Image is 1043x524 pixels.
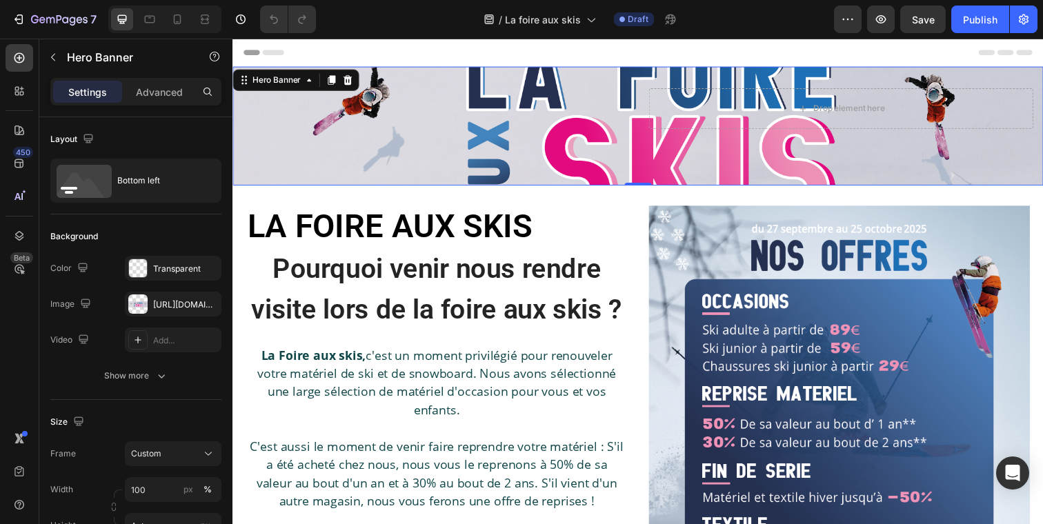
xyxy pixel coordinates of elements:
[153,334,218,347] div: Add...
[131,447,161,460] span: Custom
[951,6,1009,33] button: Publish
[15,314,401,388] p: c'est un moment privilégié pour renouveler votre matériel de ski et de snowboard. Nous avons séle...
[15,407,401,481] p: C'est aussi le moment de venir faire reprendre votre matériel : S'il a été acheté chez nous, nous...
[232,39,1043,524] iframe: Design area
[50,413,87,432] div: Size
[183,483,193,496] div: px
[50,483,73,496] label: Width
[203,483,212,496] div: %
[117,165,201,196] div: Bottom left
[90,11,97,28] p: 7
[6,6,103,33] button: 7
[912,14,935,26] span: Save
[125,441,221,466] button: Custom
[50,363,221,388] button: Show more
[29,314,136,331] strong: La Foire aux skis,
[50,447,76,460] label: Frame
[505,12,581,27] span: La foire aux skis
[628,13,648,26] span: Draft
[900,6,946,33] button: Save
[50,259,91,278] div: Color
[153,263,218,275] div: Transparent
[593,65,666,77] div: Drop element here
[15,172,306,211] span: LA FOIRE AUX SKIS
[13,147,33,158] div: 450
[50,331,92,350] div: Video
[199,481,216,498] button: px
[19,219,398,292] strong: Pourquoi venir nous rendre visite lors de la foire aux skis ?
[50,230,98,243] div: Background
[50,295,94,314] div: Image
[963,12,997,27] div: Publish
[10,252,33,263] div: Beta
[17,36,72,48] div: Hero Banner
[136,85,183,99] p: Advanced
[67,49,184,65] p: Hero Banner
[50,130,97,149] div: Layout
[260,6,316,33] div: Undo/Redo
[180,481,197,498] button: %
[68,85,107,99] p: Settings
[996,456,1029,490] div: Open Intercom Messenger
[153,299,218,311] div: [URL][DOMAIN_NAME]
[499,12,502,27] span: /
[125,477,221,502] input: px%
[104,369,168,383] div: Show more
